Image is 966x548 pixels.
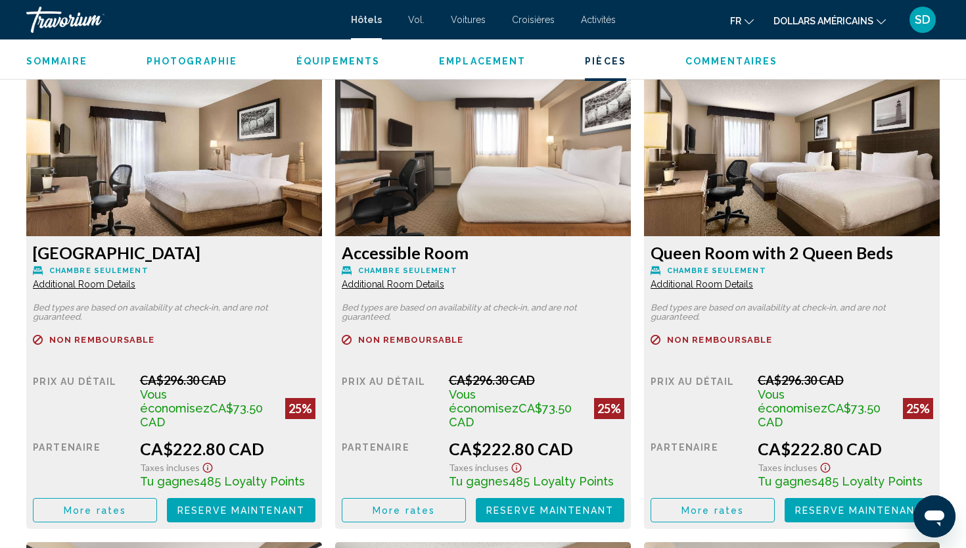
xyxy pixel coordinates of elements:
[33,279,135,289] span: Additional Room Details
[667,336,773,344] span: Non remboursable
[449,474,509,488] span: Tu gagnes
[351,14,382,25] a: Hôtels
[439,55,526,67] button: Emplacement
[758,401,881,429] span: CA$73.50 CAD
[439,56,526,66] span: Emplacement
[449,401,572,429] span: CA$73.50 CAD
[651,373,748,429] div: Prix au détail
[681,505,744,516] span: More rates
[285,398,315,419] div: 25%
[449,373,624,387] div: CA$296.30 CAD
[140,462,200,473] span: Taxes incluses
[33,498,157,522] button: More rates
[449,439,624,459] div: CA$222.80 CAD
[408,14,425,25] a: Vol.
[342,373,439,429] div: Prix au détail
[140,401,263,429] span: CA$73.50 CAD
[373,505,435,516] span: More rates
[773,16,873,26] font: dollars américains
[64,505,126,516] span: More rates
[342,303,624,322] p: Bed types are based on availability at check-in, and are not guaranteed.
[140,373,315,387] div: CA$296.30 CAD
[509,474,614,488] span: 485 Loyalty Points
[651,243,933,262] h3: Queen Room with 2 Queen Beds
[585,55,626,67] button: Pièces
[903,398,933,419] div: 25%
[758,387,827,415] span: Vous économisez
[585,56,626,66] span: Pièces
[476,498,624,522] button: Reserve maintenant
[342,498,466,522] button: More rates
[342,243,624,262] h3: Accessible Room
[26,55,87,67] button: Sommaire
[49,266,149,275] span: Chambre seulement
[140,387,210,415] span: Vous économisez
[906,6,940,34] button: Menu utilisateur
[177,505,305,516] span: Reserve maintenant
[147,55,237,67] button: Photographie
[651,439,748,488] div: Partenaire
[795,505,923,516] span: Reserve maintenant
[140,439,315,459] div: CA$222.80 CAD
[758,474,817,488] span: Tu gagnes
[342,279,444,289] span: Additional Room Details
[758,373,933,387] div: CA$296.30 CAD
[26,7,338,33] a: Travorium
[651,303,933,322] p: Bed types are based on availability at check-in, and are not guaranteed.
[33,439,130,488] div: Partenaire
[147,56,237,66] span: Photographie
[509,459,524,474] button: Show Taxes and Fees disclaimer
[758,439,933,459] div: CA$222.80 CAD
[342,439,439,488] div: Partenaire
[449,387,518,415] span: Vous économisez
[358,336,464,344] span: Non remboursable
[512,14,555,25] a: Croisières
[685,55,777,67] button: Commentaires
[33,373,130,429] div: Prix au détail
[296,55,380,67] button: Équipements
[200,459,216,474] button: Show Taxes and Fees disclaimer
[449,462,509,473] span: Taxes incluses
[26,72,322,236] img: 3b56610d-7aeb-4553-8ed9-98006408801c.jpeg
[685,56,777,66] span: Commentaires
[817,474,923,488] span: 485 Loyalty Points
[758,462,817,473] span: Taxes incluses
[200,474,305,488] span: 485 Loyalty Points
[651,279,753,289] span: Additional Room Details
[730,11,754,30] button: Changer de langue
[358,266,457,275] span: Chambre seulement
[33,303,315,322] p: Bed types are based on availability at check-in, and are not guaranteed.
[296,56,380,66] span: Équipements
[49,336,155,344] span: Non remboursable
[667,266,766,275] span: Chambre seulement
[486,505,614,516] span: Reserve maintenant
[26,56,87,66] span: Sommaire
[651,498,775,522] button: More rates
[451,14,486,25] a: Voitures
[581,14,616,25] a: Activités
[594,398,624,419] div: 25%
[730,16,741,26] font: fr
[915,12,931,26] font: SD
[785,498,933,522] button: Reserve maintenant
[644,72,940,236] img: bbf2cd67-948b-45ee-88d9-2b1b0de858cd.jpeg
[335,72,631,236] img: 5681721e-fd87-42f4-9b1e-7c6ac8f8b337.jpeg
[817,459,833,474] button: Show Taxes and Fees disclaimer
[140,474,200,488] span: Tu gagnes
[167,498,315,522] button: Reserve maintenant
[33,243,315,262] h3: [GEOGRAPHIC_DATA]
[773,11,886,30] button: Changer de devise
[913,495,955,537] iframe: Bouton de lancement de la fenêtre de messagerie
